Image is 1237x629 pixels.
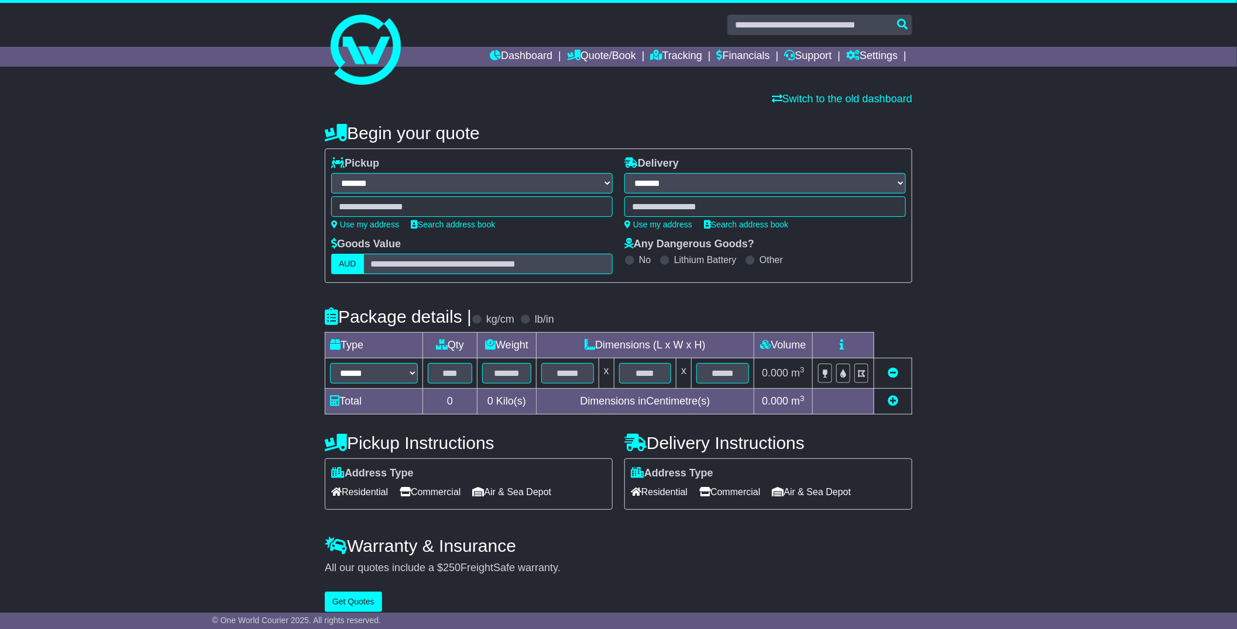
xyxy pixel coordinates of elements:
[331,157,379,170] label: Pickup
[486,313,514,326] label: kg/cm
[674,254,737,265] label: Lithium Battery
[331,483,388,501] span: Residential
[772,93,912,105] a: Switch to the old dashboard
[331,220,399,229] a: Use my address
[325,333,423,358] td: Type
[772,483,851,501] span: Air & Sea Depot
[325,307,472,326] h4: Package details |
[699,483,760,501] span: Commercial
[704,220,788,229] a: Search address book
[785,47,832,67] a: Support
[400,483,461,501] span: Commercial
[325,433,613,452] h4: Pickup Instructions
[325,536,912,555] h4: Warranty & Insurance
[791,367,805,379] span: m
[676,358,692,389] td: x
[477,333,537,358] td: Weight
[624,220,692,229] a: Use my address
[800,394,805,403] sup: 3
[331,467,414,480] label: Address Type
[631,483,688,501] span: Residential
[473,483,552,501] span: Air & Sea Depot
[331,238,401,251] label: Goods Value
[423,389,477,414] td: 0
[212,616,381,625] span: © One World Courier 2025. All rights reserved.
[536,389,754,414] td: Dimensions in Centimetre(s)
[624,238,754,251] label: Any Dangerous Goods?
[411,220,495,229] a: Search address book
[325,562,912,575] div: All our quotes include a $ FreightSafe warranty.
[754,333,812,358] td: Volume
[791,395,805,407] span: m
[888,367,898,379] a: Remove this item
[490,47,552,67] a: Dashboard
[325,123,912,143] h4: Begin your quote
[325,389,423,414] td: Total
[535,313,554,326] label: lb/in
[717,47,770,67] a: Financials
[762,395,788,407] span: 0.000
[423,333,477,358] td: Qty
[567,47,636,67] a: Quote/Book
[631,467,713,480] label: Address Type
[846,47,898,67] a: Settings
[800,365,805,374] sup: 3
[477,389,537,414] td: Kilo(s)
[762,367,788,379] span: 0.000
[651,47,702,67] a: Tracking
[331,254,364,274] label: AUD
[443,562,461,573] span: 250
[599,358,614,389] td: x
[536,333,754,358] td: Dimensions (L x W x H)
[624,157,679,170] label: Delivery
[487,395,493,407] span: 0
[888,395,898,407] a: Add new item
[624,433,912,452] h4: Delivery Instructions
[325,592,382,612] button: Get Quotes
[760,254,783,265] label: Other
[639,254,651,265] label: No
